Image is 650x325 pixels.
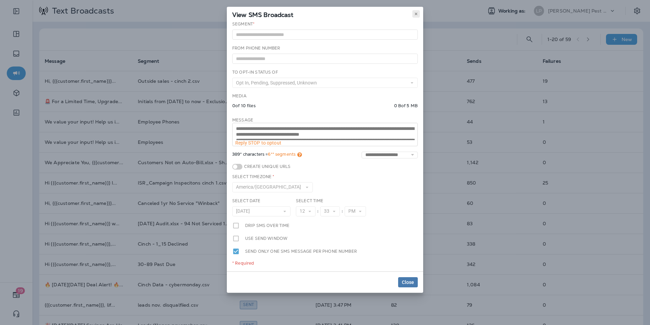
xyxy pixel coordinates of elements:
span: Close [402,280,414,285]
button: PM [345,206,366,216]
label: Select Timezone [232,174,274,179]
label: Segment [232,21,255,27]
span: Reply STOP to optout [235,140,281,146]
button: Opt In, Pending, Suppressed, Unknown [232,78,418,88]
button: 12 [296,206,316,216]
span: Opt In, Pending, Suppressed, Unknown [236,80,320,86]
button: America/[GEOGRAPHIC_DATA] [232,182,313,192]
div: : [340,206,345,216]
span: 389* characters = [232,152,302,158]
label: Send only one SMS message per phone number [245,248,357,255]
label: Message [232,117,253,123]
label: To Opt-In Status of [232,70,278,75]
label: Select Date [232,198,261,204]
span: 6** segments [268,151,296,157]
div: : [316,206,320,216]
label: From Phone Number [232,45,280,51]
span: 12 [300,208,308,214]
button: 33 [320,206,340,216]
label: Use send window [245,235,287,242]
label: Media [232,93,246,99]
label: Create Unique URLs [242,164,291,169]
span: PM [348,208,358,214]
label: Drip SMS over time [245,222,290,229]
span: 33 [324,208,332,214]
p: 0 of 10 files [232,103,256,109]
div: * Required [232,261,418,266]
button: [DATE] [232,206,290,216]
label: Select Time [296,198,324,204]
span: America/[GEOGRAPHIC_DATA] [236,184,304,190]
span: [DATE] [236,208,253,214]
p: 0 B of 5 MB [394,103,418,109]
button: Close [398,277,418,287]
div: View SMS Broadcast [227,7,423,21]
